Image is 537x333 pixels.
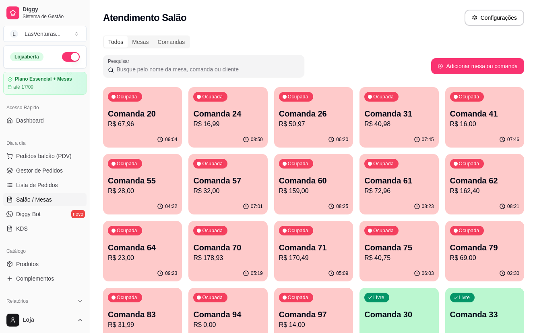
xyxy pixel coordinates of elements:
[279,253,348,263] p: R$ 170,49
[117,294,137,301] p: Ocupada
[103,221,182,281] button: OcupadaComanda 64R$ 23,0009:23
[373,294,384,301] p: Livre
[3,193,87,206] a: Salão / Mesas
[10,52,43,61] div: Loja aberta
[279,320,348,330] p: R$ 14,00
[450,175,519,186] p: Comanda 62
[359,87,438,148] button: OcupadaComanda 31R$ 40,9807:45
[128,36,153,48] div: Mesas
[108,253,177,263] p: R$ 23,00
[108,242,177,253] p: Comanda 64
[117,160,137,167] p: Ocupada
[193,309,262,320] p: Comanda 94
[193,175,262,186] p: Comanda 57
[193,108,262,119] p: Comanda 24
[450,108,519,119] p: Comanda 41
[3,164,87,177] a: Gestor de Pedidos
[3,310,87,330] button: Loja
[114,65,299,73] input: Pesquisar
[25,30,61,38] div: LasVenturas ...
[117,227,137,234] p: Ocupada
[15,76,72,82] article: Plano Essencial + Mesas
[274,154,353,214] button: OcupadaComanda 60R$ 159,0008:25
[62,52,80,62] button: Alterar Status
[279,119,348,129] p: R$ 50,97
[117,94,137,100] p: Ocupada
[23,316,74,324] span: Loja
[450,253,519,263] p: R$ 69,00
[108,108,177,119] p: Comanda 20
[445,87,524,148] button: OcupadaComanda 41R$ 16,0007:46
[336,270,348,277] p: 05:09
[445,154,524,214] button: OcupadaComanda 62R$ 162,4008:21
[193,320,262,330] p: R$ 0,00
[16,196,52,204] span: Salão / Mesas
[202,227,223,234] p: Ocupada
[422,270,434,277] p: 06:03
[10,30,18,38] span: L
[108,175,177,186] p: Comanda 55
[450,186,519,196] p: R$ 162,40
[431,58,524,74] button: Adicionar mesa ou comanda
[104,36,128,48] div: Todos
[274,87,353,148] button: OcupadaComanda 26R$ 50,9706:20
[459,227,479,234] p: Ocupada
[16,210,41,218] span: Diggy Bot
[459,160,479,167] p: Ocupada
[193,119,262,129] p: R$ 16,99
[188,154,267,214] button: OcupadaComanda 57R$ 32,0007:01
[507,203,519,210] p: 08:21
[16,181,58,189] span: Lista de Pedidos
[193,253,262,263] p: R$ 178,93
[422,203,434,210] p: 08:23
[188,221,267,281] button: OcupadaComanda 70R$ 178,9305:19
[288,94,308,100] p: Ocupada
[23,6,83,13] span: Diggy
[445,221,524,281] button: OcupadaComanda 79R$ 69,0002:30
[364,108,434,119] p: Comanda 31
[279,175,348,186] p: Comanda 60
[202,294,223,301] p: Ocupada
[279,108,348,119] p: Comanda 26
[16,260,39,268] span: Produtos
[108,320,177,330] p: R$ 31,99
[16,152,72,160] span: Pedidos balcão (PDV)
[16,117,44,125] span: Dashboard
[359,221,438,281] button: OcupadaComanda 75R$ 40,7506:03
[459,294,470,301] p: Livre
[364,309,434,320] p: Comanda 30
[251,270,263,277] p: 05:19
[3,72,87,95] a: Plano Essencial + Mesasaté 17/09
[3,272,87,285] a: Complementos
[364,253,434,263] p: R$ 40,75
[3,3,87,23] a: DiggySistema de Gestão
[465,10,524,26] button: Configurações
[364,119,434,129] p: R$ 40,98
[3,26,87,42] button: Select a team
[251,203,263,210] p: 07:01
[373,160,394,167] p: Ocupada
[364,175,434,186] p: Comanda 61
[165,136,177,143] p: 09:04
[193,186,262,196] p: R$ 32,00
[165,203,177,210] p: 04:32
[108,309,177,320] p: Comanda 83
[336,136,348,143] p: 06:20
[103,154,182,214] button: OcupadaComanda 55R$ 28,0004:32
[450,119,519,129] p: R$ 16,00
[16,275,54,283] span: Complementos
[373,227,394,234] p: Ocupada
[3,258,87,271] a: Produtos
[288,160,308,167] p: Ocupada
[251,136,263,143] p: 08:50
[279,309,348,320] p: Comanda 97
[202,160,223,167] p: Ocupada
[274,221,353,281] button: OcupadaComanda 71R$ 170,4905:09
[507,270,519,277] p: 02:30
[3,150,87,162] button: Pedidos balcão (PDV)
[16,166,63,175] span: Gestor de Pedidos
[188,87,267,148] button: OcupadaComanda 24R$ 16,9908:50
[3,101,87,114] div: Acesso Rápido
[288,294,308,301] p: Ocupada
[3,179,87,191] a: Lista de Pedidos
